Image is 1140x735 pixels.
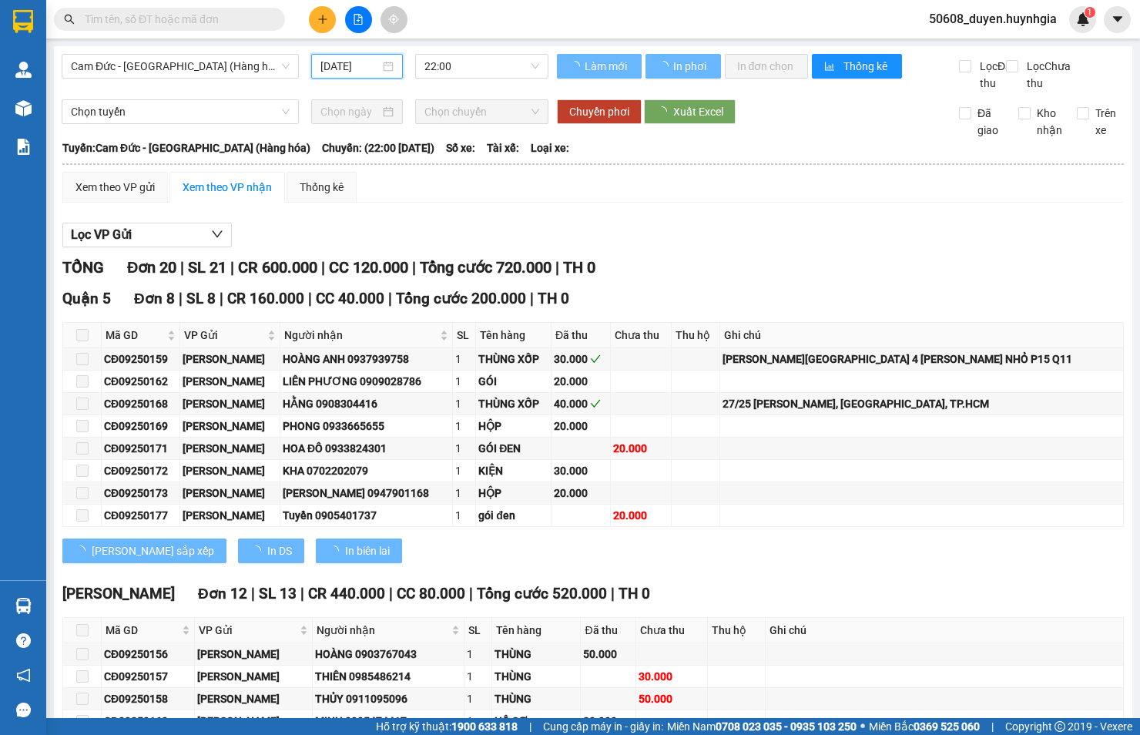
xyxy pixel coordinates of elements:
[543,718,663,735] span: Cung cấp máy in - giấy in:
[619,585,650,602] span: TH 0
[424,55,539,78] span: 22:00
[478,373,548,390] div: GÓI
[251,585,255,602] span: |
[211,228,223,240] span: down
[15,598,32,614] img: warehouse-icon
[195,666,313,688] td: Cam Đức
[563,258,595,277] span: TH 0
[554,395,608,412] div: 40.000
[180,371,280,393] td: Cam Đức
[467,646,489,663] div: 1
[283,507,450,524] div: Tuyền 0905401737
[1076,12,1090,26] img: icon-new-feature
[317,14,328,25] span: plus
[531,139,569,156] span: Loại xe:
[184,327,264,344] span: VP Gửi
[104,668,192,685] div: CĐ09250157
[180,393,280,415] td: Cam Đức
[227,290,304,307] span: CR 160.000
[557,99,642,124] button: Chuyển phơi
[180,505,280,527] td: Cam Đức
[583,646,632,663] div: 50.000
[102,371,180,393] td: CĐ09250162
[183,395,277,412] div: [PERSON_NAME]
[971,105,1007,139] span: Đã giao
[581,618,635,643] th: Đã thu
[283,485,450,502] div: [PERSON_NAME] 0947901168
[869,718,980,735] span: Miền Bắc
[315,690,461,707] div: THỦY 0911095096
[238,539,304,563] button: In DS
[530,290,534,307] span: |
[529,718,531,735] span: |
[455,462,474,479] div: 1
[658,61,671,72] span: loading
[345,542,390,559] span: In biên lai
[321,258,325,277] span: |
[611,585,615,602] span: |
[102,415,180,438] td: CĐ09250169
[15,139,32,155] img: solution-icon
[300,585,304,602] span: |
[180,348,280,371] td: Cam Đức
[104,440,177,457] div: CĐ09250171
[455,351,474,367] div: 1
[283,418,450,435] div: PHONG 0933665655
[590,398,601,409] span: check
[106,327,164,344] span: Mã GD
[188,258,226,277] span: SL 21
[467,668,489,685] div: 1
[824,61,837,73] span: bar-chart
[991,718,994,735] span: |
[1111,12,1125,26] span: caret-down
[104,373,177,390] div: CĐ09250162
[259,585,297,602] span: SL 13
[478,351,548,367] div: THÙNG XỐP
[134,290,175,307] span: Đơn 8
[388,14,399,25] span: aim
[15,100,32,116] img: warehouse-icon
[917,9,1069,29] span: 50608_duyen.huynhgia
[477,585,607,602] span: Tổng cước 520.000
[708,618,766,643] th: Thu hộ
[316,290,384,307] span: CC 40.000
[300,179,344,196] div: Thống kê
[183,179,272,196] div: Xem theo VP nhận
[478,507,548,524] div: gói đen
[102,438,180,460] td: CĐ09250171
[451,720,518,733] strong: 1900 633 818
[1104,6,1131,33] button: caret-down
[613,440,668,457] div: 20.000
[412,258,416,277] span: |
[645,54,721,79] button: In phơi
[420,258,552,277] span: Tổng cước 720.000
[180,415,280,438] td: Cam Đức
[102,505,180,527] td: CĐ09250177
[183,462,277,479] div: [PERSON_NAME]
[328,545,345,556] span: loading
[345,6,372,33] button: file-add
[914,720,980,733] strong: 0369 525 060
[197,713,310,730] div: [PERSON_NAME]
[492,618,582,643] th: Tên hàng
[656,106,673,117] span: loading
[538,290,569,307] span: TH 0
[238,258,317,277] span: CR 600.000
[180,438,280,460] td: Cam Đức
[195,688,313,710] td: Cam Đức
[397,585,465,602] span: CC 80.000
[183,351,277,367] div: [PERSON_NAME]
[62,258,104,277] span: TỔNG
[1085,7,1095,18] sup: 1
[469,585,473,602] span: |
[16,668,31,683] span: notification
[487,139,519,156] span: Tài xế:
[329,258,408,277] span: CC 120.000
[554,485,608,502] div: 20.000
[317,622,448,639] span: Người nhận
[102,643,195,666] td: CĐ09250156
[1054,721,1065,732] span: copyright
[315,668,461,685] div: THIÊN 0985486214
[974,58,1014,92] span: Lọc Đã thu
[554,418,608,435] div: 20.000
